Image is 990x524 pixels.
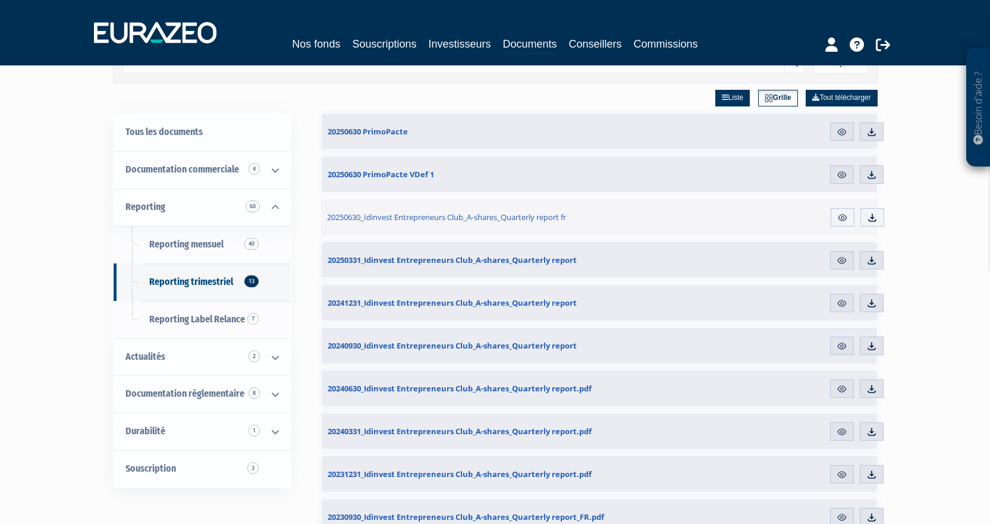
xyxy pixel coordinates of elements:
img: eye.svg [837,469,847,480]
img: download.svg [866,426,877,437]
a: Investisseurs [428,36,491,52]
span: 4 [249,163,260,175]
img: eye.svg [837,255,847,266]
a: 20231231_Idinvest Entrepreneurs Club_A-shares_Quarterly report.pdf [322,456,671,492]
a: 20250630_Idinvest Entrepreneurs Club_A-shares_Quarterly report fr [321,199,672,236]
a: 20240331_Idinvest Entrepreneurs Club_A-shares_Quarterly report.pdf [322,413,671,449]
a: 20250630 PrimoPacte VDef 1 [322,156,671,192]
img: download.svg [867,212,878,223]
span: Documentation commerciale [125,164,239,175]
a: Nos fonds [292,36,340,52]
span: 20240630_Idinvest Entrepreneurs Club_A-shares_Quarterly report.pdf [328,383,592,394]
a: Documentation commerciale 4 [114,151,291,189]
a: 20240630_Idinvest Entrepreneurs Club_A-shares_Quarterly report.pdf [322,371,671,406]
a: Actualités 2 [114,338,291,376]
a: 20241231_Idinvest Entrepreneurs Club_A-shares_Quarterly report [322,285,671,321]
a: Commissions [634,36,698,52]
span: 20231231_Idinvest Entrepreneurs Club_A-shares_Quarterly report.pdf [328,469,592,479]
span: Reporting mensuel [149,239,224,250]
span: Reporting Label Relance [149,313,245,325]
img: 1732889491-logotype_eurazeo_blanc_rvb.png [94,22,216,43]
span: 8 [249,387,260,399]
span: 20250331_Idinvest Entrepreneurs Club_A-shares_Quarterly report [328,255,577,265]
a: Souscriptions [352,36,416,52]
a: Souscription3 [114,450,291,488]
span: 20250630 PrimoPacte VDef 1 [328,169,434,180]
a: Durabilité 1 [114,413,291,450]
a: Conseillers [569,36,622,52]
span: 20240331_Idinvest Entrepreneurs Club_A-shares_Quarterly report.pdf [328,426,592,437]
p: Besoin d'aide ? [972,54,985,161]
span: 60 [246,200,260,212]
img: eye.svg [837,212,848,223]
img: download.svg [866,255,877,266]
img: download.svg [866,512,877,523]
span: 20250630_Idinvest Entrepreneurs Club_A-shares_Quarterly report fr [327,212,566,222]
span: 20230930_Idinvest Entrepreneurs Club_A-shares_Quarterly report_FR.pdf [328,512,604,522]
a: Reporting 60 [114,189,291,226]
a: 20250331_Idinvest Entrepreneurs Club_A-shares_Quarterly report [322,242,671,278]
span: 3 [247,462,259,474]
img: eye.svg [837,341,847,352]
img: download.svg [866,298,877,309]
img: eye.svg [837,384,847,394]
span: 20240930_Idinvest Entrepreneurs Club_A-shares_Quarterly report [328,340,577,351]
span: Durabilité [125,425,165,437]
a: Tout télécharger [806,90,877,106]
span: 1 [249,425,260,437]
span: 7 [247,313,259,325]
a: 20240930_Idinvest Entrepreneurs Club_A-shares_Quarterly report [322,328,671,363]
a: Grille [758,90,798,106]
span: Documentation règlementaire [125,388,244,399]
img: download.svg [866,341,877,352]
img: download.svg [866,469,877,480]
a: Documentation règlementaire 8 [114,375,291,413]
span: 20241231_Idinvest Entrepreneurs Club_A-shares_Quarterly report [328,297,577,308]
img: download.svg [866,170,877,180]
img: eye.svg [837,426,847,437]
img: download.svg [866,127,877,137]
a: Reporting Label Relance7 [114,301,291,338]
a: Tous les documents [114,114,291,151]
a: Liste [715,90,750,106]
span: Souscription [125,463,176,474]
img: eye.svg [837,127,847,137]
span: Reporting trimestriel [149,276,233,287]
a: 20250630 PrimoPacte [322,114,671,149]
a: Reporting trimestriel13 [114,263,291,301]
span: 2 [249,350,260,362]
span: Reporting [125,201,165,212]
img: eye.svg [837,170,847,180]
span: 20250630 PrimoPacte [328,126,408,137]
img: grid.svg [765,94,773,102]
img: download.svg [866,384,877,394]
a: Documents [503,36,557,54]
a: Reporting mensuel40 [114,226,291,263]
span: Actualités [125,351,165,362]
img: eye.svg [837,298,847,309]
img: eye.svg [837,512,847,523]
span: 40 [244,238,259,250]
span: 13 [244,275,259,287]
